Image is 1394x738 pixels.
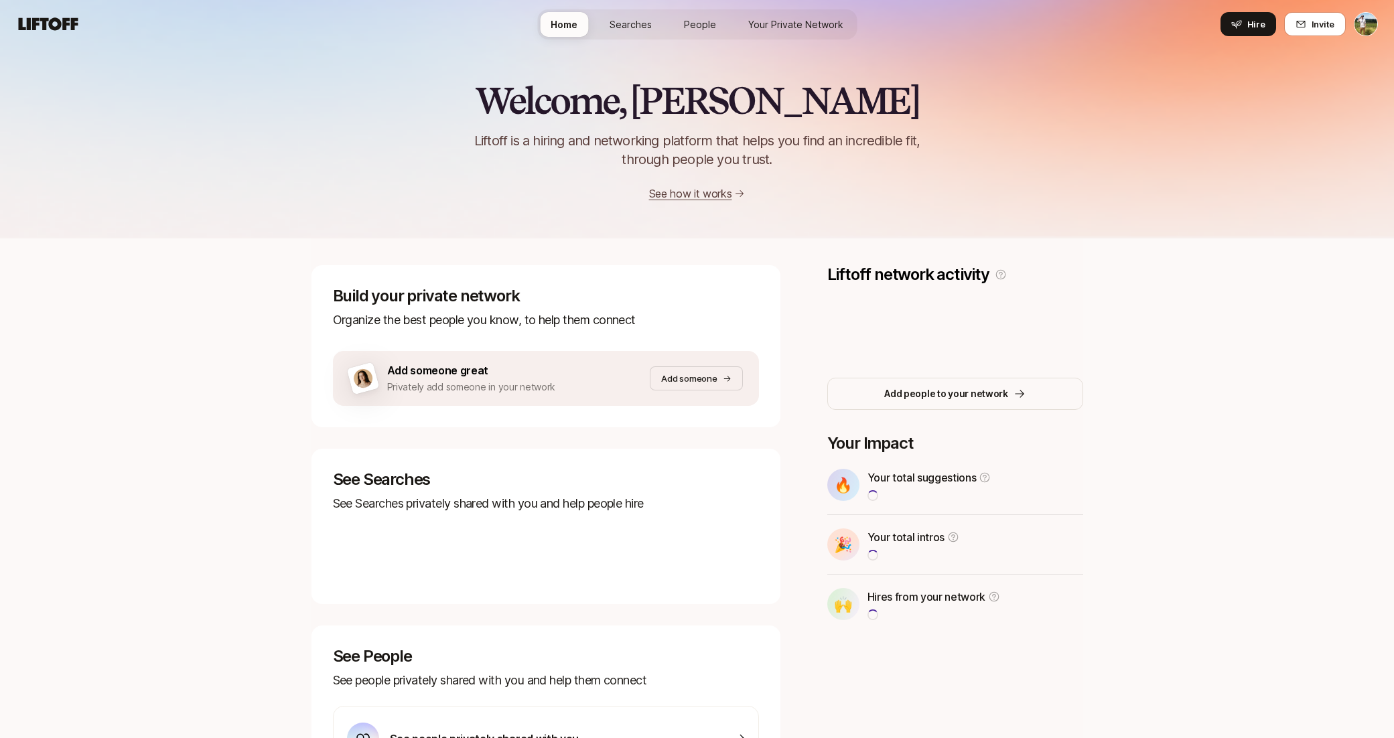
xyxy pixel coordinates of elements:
[351,367,374,390] img: add-someone-great-cta-avatar.png
[650,366,742,390] button: Add someone
[333,470,759,489] p: See Searches
[1354,12,1378,36] button: Tyler Kieft
[827,588,859,620] div: 🙌
[540,12,588,37] a: Home
[1354,13,1377,35] img: Tyler Kieft
[884,386,1008,402] p: Add people to your network
[610,17,652,31] span: Searches
[333,287,759,305] p: Build your private network
[599,12,663,37] a: Searches
[458,131,937,169] p: Liftoff is a hiring and networking platform that helps you find an incredible fit, through people...
[333,671,759,690] p: See people privately shared with you and help them connect
[867,528,945,546] p: Your total intros
[1247,17,1265,31] span: Hire
[684,17,716,31] span: People
[333,494,759,513] p: See Searches privately shared with you and help people hire
[387,362,556,379] p: Add someone great
[867,588,986,605] p: Hires from your network
[867,469,977,486] p: Your total suggestions
[333,311,759,329] p: Organize the best people you know, to help them connect
[827,434,1083,453] p: Your Impact
[1284,12,1346,36] button: Invite
[827,378,1083,410] button: Add people to your network
[738,12,854,37] a: Your Private Network
[827,265,989,284] p: Liftoff network activity
[673,12,727,37] a: People
[387,379,556,395] p: Privately add someone in your network
[475,80,919,121] h2: Welcome, [PERSON_NAME]
[661,372,717,385] p: Add someone
[333,647,759,666] p: See People
[649,187,732,200] a: See how it works
[827,469,859,501] div: 🔥
[1221,12,1276,36] button: Hire
[748,17,843,31] span: Your Private Network
[1312,17,1334,31] span: Invite
[827,528,859,561] div: 🎉
[551,17,577,31] span: Home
